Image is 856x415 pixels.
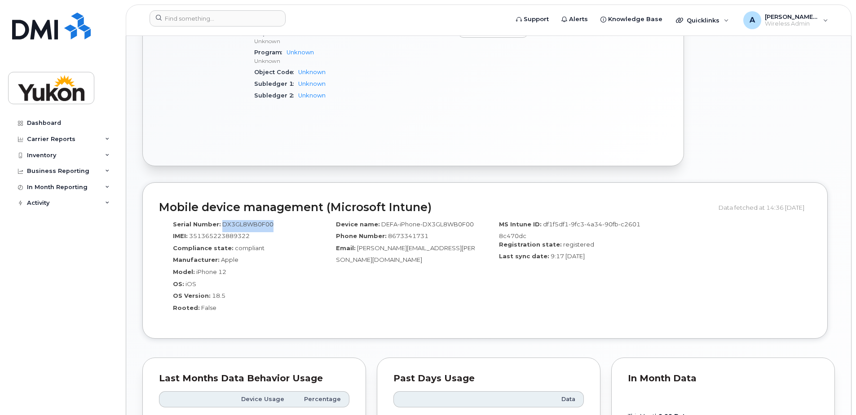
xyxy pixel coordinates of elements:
a: Unknown [298,69,326,75]
span: Support [524,15,549,24]
label: Compliance state: [173,244,234,252]
label: Email: [336,244,356,252]
label: Model: [173,268,195,276]
div: Andy.Nguyen [737,11,834,29]
input: Find something... [150,10,286,26]
span: 8673341731 [388,232,428,239]
label: Last sync date: [499,252,549,260]
label: Rooted: [173,304,200,312]
th: Percentage [292,391,349,407]
span: DX3GL8WB0F00 [222,221,274,228]
label: Manufacturer: [173,256,220,264]
span: Subledger 1 [254,80,298,87]
span: Apple [221,256,238,263]
a: Unknown [287,49,314,56]
span: Program [254,49,287,56]
label: OS Version: [173,291,211,300]
span: DEFA-iPhone-DX3GL8WB0F00 [381,221,474,228]
label: IMEI: [173,232,188,240]
th: Device Usage [229,391,292,407]
label: Device name: [336,220,380,229]
p: Unknown [254,57,447,65]
th: Data [498,391,584,407]
span: [PERSON_NAME][EMAIL_ADDRESS][PERSON_NAME][DOMAIN_NAME] [336,244,475,264]
a: Unknown [298,92,326,99]
span: Quicklinks [687,17,719,24]
span: Wireless Admin [765,20,819,27]
a: Alerts [555,10,594,28]
span: 9:17 [DATE] [551,252,585,260]
div: Quicklinks [670,11,735,29]
label: Phone Number: [336,232,387,240]
a: Support [510,10,555,28]
p: Unknown [254,37,447,45]
label: Registration state: [499,240,562,249]
h2: Mobile device management (Microsoft Intune) [159,201,712,214]
span: Subledger 2 [254,92,298,99]
span: A [750,15,755,26]
label: MS Intune ID: [499,220,542,229]
a: Unknown [298,80,326,87]
span: iPhone 12 [196,268,226,275]
span: [PERSON_NAME].[PERSON_NAME] [765,13,819,20]
span: Object Code [254,69,298,75]
div: Data fetched at 14:36 [DATE] [719,199,811,216]
label: OS: [173,280,184,288]
span: df1f5df1-9fc3-4a34-90fb-c26018c470dc [499,221,640,240]
div: Past Days Usage [393,374,584,383]
span: registered [563,241,594,248]
span: False [201,304,216,311]
span: Alerts [569,15,588,24]
span: 351365223889322 [189,232,250,239]
div: In Month Data [628,374,818,383]
span: 18.5 [212,292,225,299]
span: compliant [235,244,265,252]
div: Last Months Data Behavior Usage [159,374,349,383]
span: iOS [185,280,196,287]
span: Knowledge Base [608,15,662,24]
a: Knowledge Base [594,10,669,28]
label: Serial Number: [173,220,221,229]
